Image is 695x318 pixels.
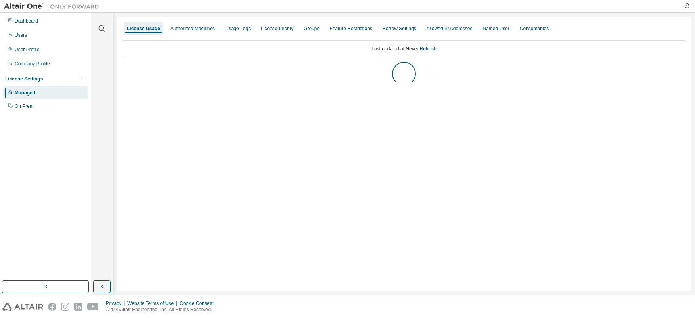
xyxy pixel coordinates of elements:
div: User Profile [15,46,40,53]
img: altair_logo.svg [2,303,43,311]
img: Altair One [4,2,103,10]
img: instagram.svg [61,303,69,311]
img: linkedin.svg [74,303,82,311]
a: Refresh [420,46,437,52]
div: Groups [304,25,319,32]
div: Authorized Machines [170,25,215,32]
div: On Prem [15,103,34,109]
div: Dashboard [15,18,38,24]
p: © 2025 Altair Engineering, Inc. All Rights Reserved. [106,307,218,313]
img: youtube.svg [87,303,99,311]
div: Feature Restrictions [330,25,372,32]
div: Users [15,32,27,38]
div: Cookie Consent [180,300,218,307]
div: Allowed IP Addresses [427,25,473,32]
div: License Settings [5,76,43,82]
div: Named User [482,25,509,32]
div: Last updated at: Never [122,40,686,57]
div: Consumables [520,25,549,32]
div: Managed [15,90,35,96]
div: Privacy [106,300,127,307]
div: Borrow Settings [383,25,416,32]
div: Usage Logs [225,25,251,32]
div: Website Terms of Use [127,300,180,307]
img: facebook.svg [48,303,56,311]
div: Company Profile [15,61,50,67]
div: License Priority [261,25,293,32]
div: License Usage [127,25,160,32]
